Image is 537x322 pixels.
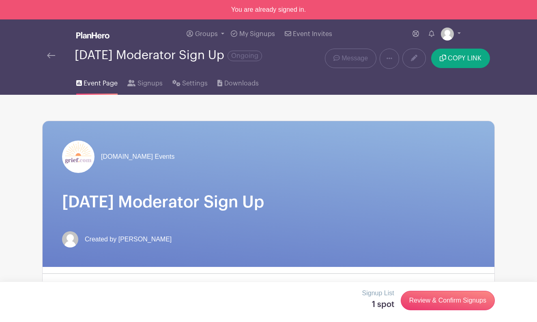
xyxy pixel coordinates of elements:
[76,69,118,95] a: Event Page
[183,19,228,49] a: Groups
[84,79,118,88] span: Event Page
[281,19,335,49] a: Event Invites
[217,69,258,95] a: Downloads
[228,19,278,49] a: My Signups
[76,32,110,38] img: logo_white-6c42ec7e38ccf1d336a20a19083b03d10ae64f83f12c07503d8b9e83406b4c7d.svg
[342,53,368,63] span: Message
[362,288,394,298] p: Signup List
[362,300,394,309] h5: 1 spot
[62,141,95,173] img: grief-logo-planhero.png
[224,79,259,88] span: Downloads
[431,49,490,68] button: COPY LINK
[47,53,55,58] img: back-arrow-29a5d9b10d5bd6ae65dc969a981735edf675c4d7a1fe02e03b50dbd4ba3cdb55.svg
[239,31,275,37] span: My Signups
[85,235,172,244] span: Created by [PERSON_NAME]
[401,291,495,310] a: Review & Confirm Signups
[137,79,163,88] span: Signups
[172,69,208,95] a: Settings
[101,152,174,162] span: [DOMAIN_NAME] Events
[75,49,262,62] div: [DATE] Moderator Sign Up
[195,31,218,37] span: Groups
[127,69,162,95] a: Signups
[182,79,208,88] span: Settings
[441,28,454,41] img: default-ce2991bfa6775e67f084385cd625a349d9dcbb7a52a09fb2fda1e96e2d18dcdb.png
[293,31,332,37] span: Event Invites
[448,55,481,62] span: COPY LINK
[325,49,376,68] a: Message
[62,192,475,212] h1: [DATE] Moderator Sign Up
[62,231,78,247] img: default-ce2991bfa6775e67f084385cd625a349d9dcbb7a52a09fb2fda1e96e2d18dcdb.png
[228,51,262,61] span: Ongoing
